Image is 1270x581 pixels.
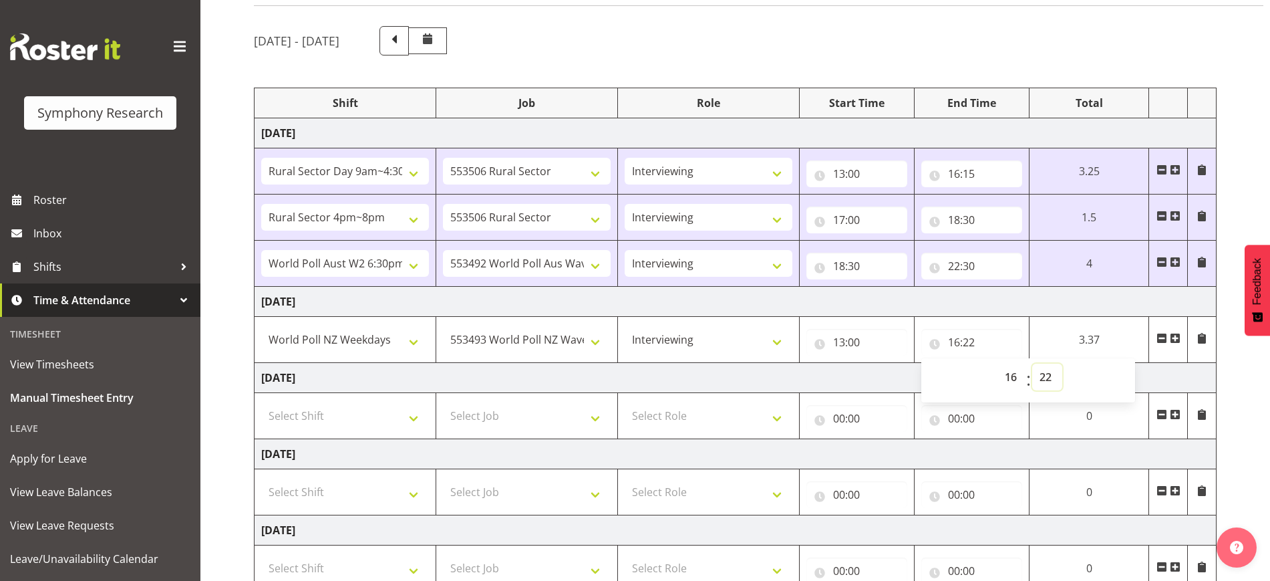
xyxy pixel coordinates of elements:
div: Start Time [806,95,907,111]
div: Timesheet [3,320,197,348]
div: Total [1036,95,1142,111]
td: 4 [1029,241,1149,287]
input: Click to select... [806,207,907,233]
h5: [DATE] - [DATE] [254,33,339,48]
span: Inbox [33,223,194,243]
input: Click to select... [921,405,1022,432]
div: Shift [261,95,429,111]
input: Click to select... [806,253,907,279]
input: Click to select... [806,329,907,356]
input: Click to select... [806,405,907,432]
span: View Timesheets [10,354,190,374]
td: 1.5 [1029,195,1149,241]
span: Roster [33,190,194,210]
img: Rosterit website logo [10,33,120,60]
div: Symphony Research [37,103,163,123]
td: [DATE] [255,515,1217,546]
a: Manual Timesheet Entry [3,381,197,415]
div: Job [443,95,611,111]
span: Shifts [33,257,174,277]
input: Click to select... [921,207,1022,233]
input: Click to select... [921,160,1022,187]
span: Apply for Leave [10,449,190,469]
div: Role [625,95,792,111]
span: : [1026,364,1031,397]
input: Click to select... [806,481,907,508]
button: Feedback - Show survey [1245,245,1270,336]
td: [DATE] [255,118,1217,148]
div: Leave [3,415,197,442]
span: View Leave Requests [10,515,190,536]
span: Time & Attendance [33,290,174,310]
a: Leave/Unavailability Calendar [3,542,197,576]
span: View Leave Balances [10,482,190,502]
td: 0 [1029,469,1149,515]
input: Click to select... [921,253,1022,279]
input: Click to select... [921,329,1022,356]
td: 0 [1029,393,1149,439]
span: Leave/Unavailability Calendar [10,549,190,569]
img: help-xxl-2.png [1230,541,1243,554]
a: Apply for Leave [3,442,197,475]
span: Feedback [1251,258,1263,305]
div: End Time [921,95,1022,111]
input: Click to select... [806,160,907,187]
td: 3.25 [1029,148,1149,195]
td: [DATE] [255,363,1217,393]
a: View Leave Balances [3,475,197,509]
a: View Timesheets [3,348,197,381]
a: View Leave Requests [3,509,197,542]
td: 3.37 [1029,317,1149,363]
td: [DATE] [255,439,1217,469]
input: Click to select... [921,481,1022,508]
td: [DATE] [255,287,1217,317]
span: Manual Timesheet Entry [10,388,190,408]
